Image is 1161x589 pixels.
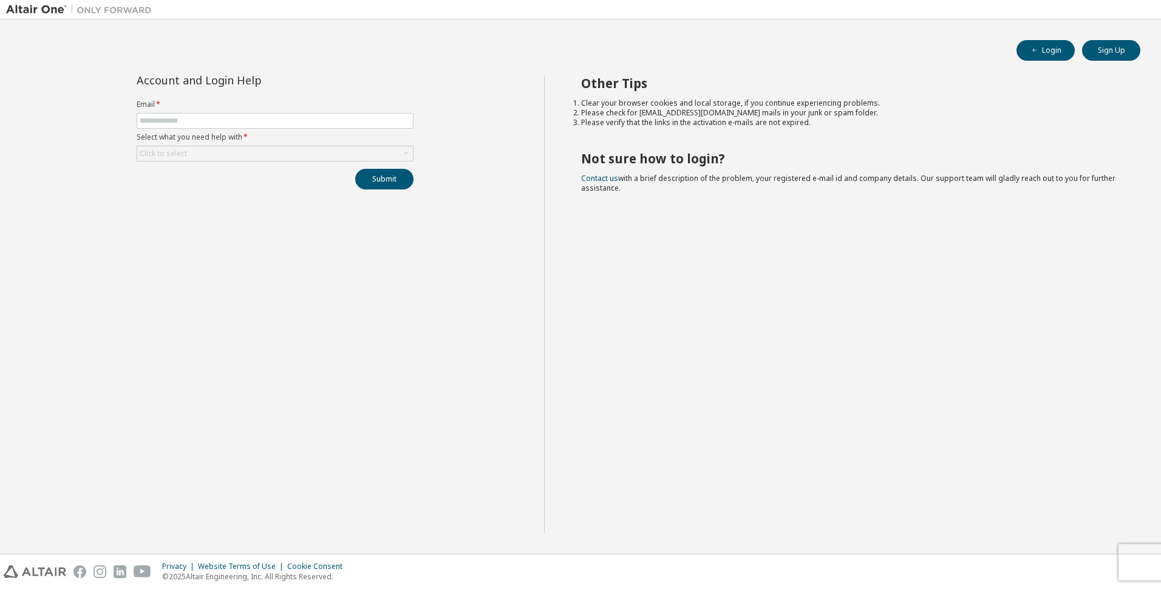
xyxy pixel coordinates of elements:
label: Select what you need help with [137,132,414,142]
li: Please check for [EMAIL_ADDRESS][DOMAIN_NAME] mails in your junk or spam folder. [581,108,1119,118]
li: Clear your browser cookies and local storage, if you continue experiencing problems. [581,98,1119,108]
span: with a brief description of the problem, your registered e-mail id and company details. Our suppo... [581,173,1115,193]
div: Website Terms of Use [198,562,287,571]
h2: Not sure how to login? [581,151,1119,166]
p: © 2025 Altair Engineering, Inc. All Rights Reserved. [162,571,350,582]
img: instagram.svg [94,565,106,578]
img: Altair One [6,4,158,16]
div: Privacy [162,562,198,571]
button: Login [1016,40,1075,61]
img: altair_logo.svg [4,565,66,578]
button: Submit [355,169,414,189]
div: Click to select [140,149,187,158]
img: youtube.svg [134,565,151,578]
button: Sign Up [1082,40,1140,61]
div: Click to select [137,146,413,161]
img: facebook.svg [73,565,86,578]
div: Cookie Consent [287,562,350,571]
img: linkedin.svg [114,565,126,578]
a: Contact us [581,173,618,183]
div: Account and Login Help [137,75,358,85]
h2: Other Tips [581,75,1119,91]
label: Email [137,100,414,109]
li: Please verify that the links in the activation e-mails are not expired. [581,118,1119,128]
